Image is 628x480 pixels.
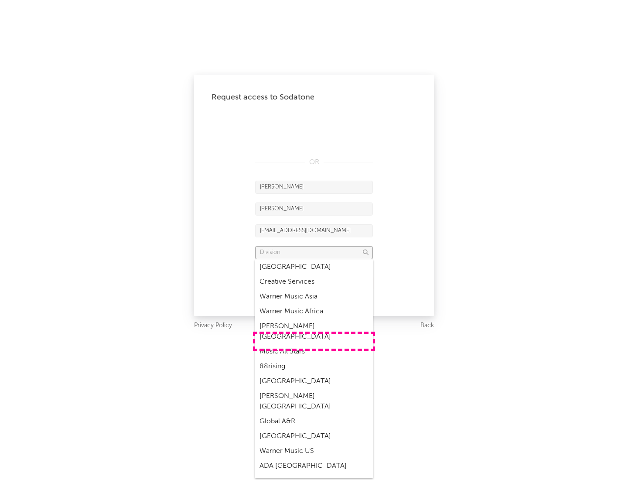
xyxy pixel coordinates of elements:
[255,444,373,459] div: Warner Music US
[255,181,373,194] input: First Name
[255,374,373,389] div: [GEOGRAPHIC_DATA]
[255,414,373,429] div: Global A&R
[255,246,373,259] input: Division
[194,320,232,331] a: Privacy Policy
[255,304,373,319] div: Warner Music Africa
[420,320,434,331] a: Back
[255,224,373,237] input: Email
[255,319,373,344] div: [PERSON_NAME] [GEOGRAPHIC_DATA]
[255,359,373,374] div: 88rising
[255,260,373,274] div: [GEOGRAPHIC_DATA]
[255,202,373,216] input: Last Name
[255,274,373,289] div: Creative Services
[255,459,373,473] div: ADA [GEOGRAPHIC_DATA]
[255,344,373,359] div: Music All Stars
[255,429,373,444] div: [GEOGRAPHIC_DATA]
[255,157,373,168] div: OR
[255,389,373,414] div: [PERSON_NAME] [GEOGRAPHIC_DATA]
[212,92,416,103] div: Request access to Sodatone
[255,289,373,304] div: Warner Music Asia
